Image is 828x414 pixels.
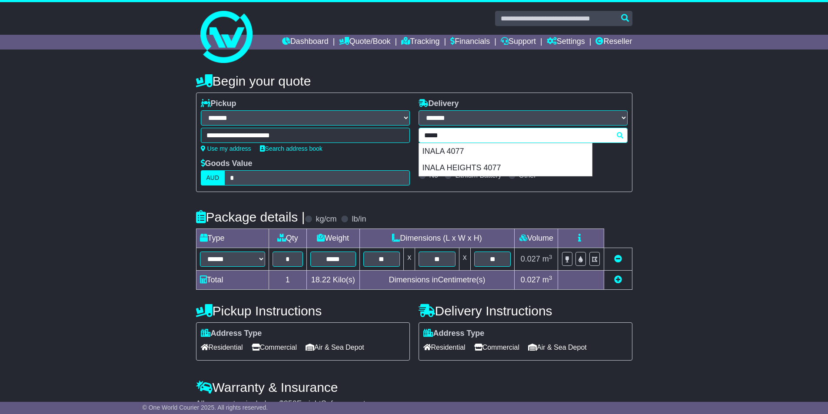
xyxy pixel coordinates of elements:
[260,145,323,152] a: Search address book
[614,255,622,263] a: Remove this item
[311,275,331,284] span: 18.22
[474,341,519,354] span: Commercial
[306,341,364,354] span: Air & Sea Depot
[542,255,552,263] span: m
[201,341,243,354] span: Residential
[196,229,269,248] td: Type
[549,275,552,281] sup: 3
[282,35,329,50] a: Dashboard
[196,380,632,394] h4: Warranty & Insurance
[595,35,632,50] a: Reseller
[196,74,632,88] h4: Begin your quote
[501,35,536,50] a: Support
[614,275,622,284] a: Add new item
[201,145,251,152] a: Use my address
[201,99,236,109] label: Pickup
[404,248,415,271] td: x
[269,229,306,248] td: Qty
[143,404,268,411] span: © One World Courier 2025. All rights reserved.
[515,229,558,248] td: Volume
[423,329,485,338] label: Address Type
[401,35,439,50] a: Tracking
[521,255,540,263] span: 0.027
[252,341,297,354] span: Commercial
[359,271,515,290] td: Dimensions in Centimetre(s)
[284,399,297,408] span: 250
[352,215,366,224] label: lb/in
[269,271,306,290] td: 1
[419,143,592,160] div: INALA 4077
[419,304,632,318] h4: Delivery Instructions
[196,210,305,224] h4: Package details |
[316,215,336,224] label: kg/cm
[201,170,225,185] label: AUD
[196,271,269,290] td: Total
[450,35,490,50] a: Financials
[547,35,585,50] a: Settings
[306,271,359,290] td: Kilo(s)
[423,341,466,354] span: Residential
[196,304,410,318] h4: Pickup Instructions
[306,229,359,248] td: Weight
[201,159,253,169] label: Goods Value
[521,275,540,284] span: 0.027
[528,341,587,354] span: Air & Sea Depot
[419,160,592,176] div: INALA HEIGHTS 4077
[459,248,470,271] td: x
[542,275,552,284] span: m
[339,35,390,50] a: Quote/Book
[419,99,459,109] label: Delivery
[201,329,262,338] label: Address Type
[359,229,515,248] td: Dimensions (L x W x H)
[196,399,632,409] div: All our quotes include a $ FreightSafe warranty.
[549,254,552,260] sup: 3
